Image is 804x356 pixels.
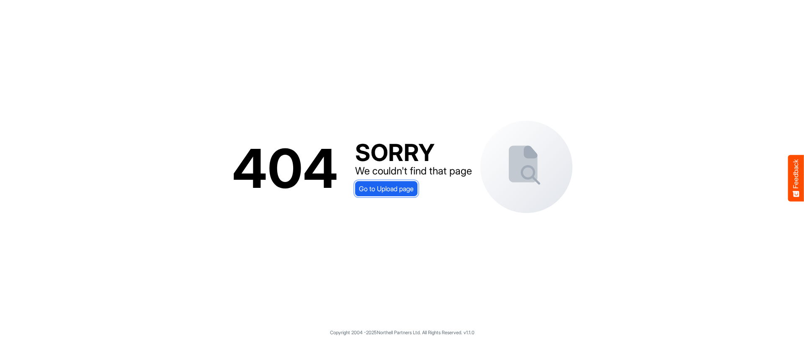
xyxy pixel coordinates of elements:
[355,164,472,178] div: We couldn't find that page
[8,329,796,336] p: Copyright 2004 - 2025 Northell Partners Ltd. All Rights Reserved. v 1.1.0
[359,183,414,194] span: Go to Upload page
[232,144,338,193] div: 404
[355,141,472,164] div: SORRY
[788,155,804,201] button: Feedback
[355,181,417,196] a: Go to Upload page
